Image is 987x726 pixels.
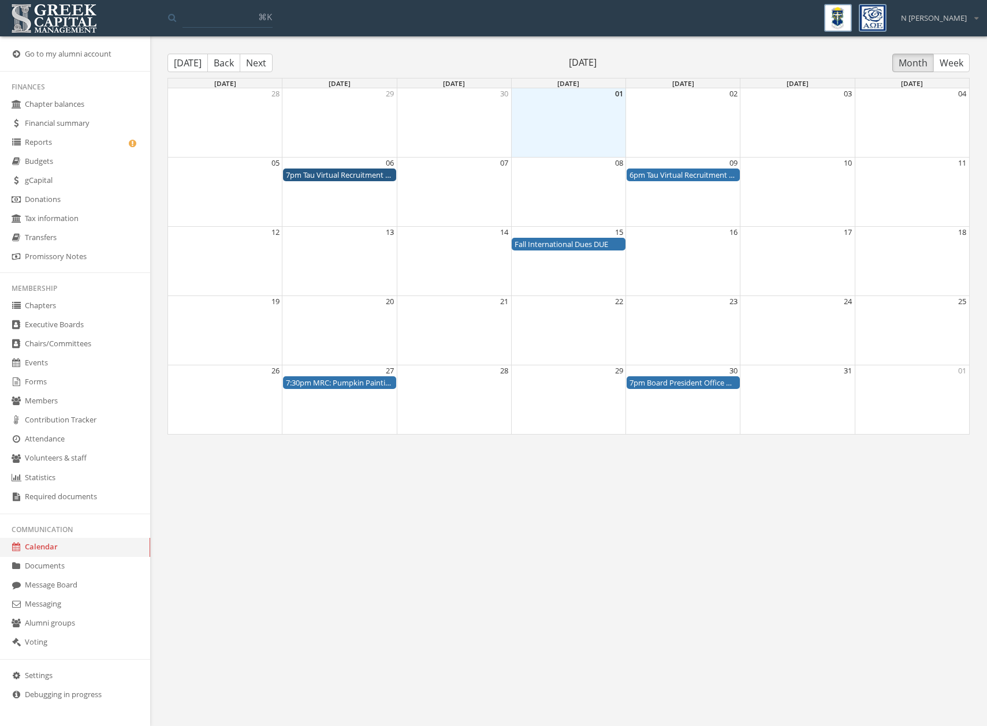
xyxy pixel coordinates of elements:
button: 23 [729,296,738,307]
button: 07 [500,158,508,169]
button: 18 [958,227,966,238]
button: 09 [729,158,738,169]
button: 26 [271,365,280,376]
button: 03 [844,88,852,99]
button: 08 [615,158,623,169]
button: Week [933,54,970,72]
span: [DATE] [273,56,892,69]
button: 01 [958,365,966,376]
button: 13 [386,227,394,238]
button: 16 [729,227,738,238]
button: 20 [386,296,394,307]
button: 10 [844,158,852,169]
div: N [PERSON_NAME] [893,4,978,24]
span: [DATE] [787,78,809,88]
button: 27 [386,365,394,376]
div: Tau Virtual Recruitment Event #2 [630,170,737,181]
span: [DATE] [672,78,694,88]
button: 22 [615,296,623,307]
div: Month View [167,78,970,435]
button: 28 [271,88,280,99]
button: 29 [386,88,394,99]
button: 19 [271,296,280,307]
div: Tau Virtual Recruitment Night 1 [286,170,393,181]
div: Fall International Dues DUE [515,239,622,250]
button: 25 [958,296,966,307]
button: 05 [271,158,280,169]
span: [DATE] [557,78,579,88]
button: 15 [615,227,623,238]
span: [DATE] [443,78,465,88]
button: 29 [615,365,623,376]
button: Month [892,54,934,72]
button: 30 [500,88,508,99]
div: MRC: Pumpkin Painting Party (Spooky Version) [286,377,393,388]
button: Back [207,54,240,72]
span: ⌘K [258,11,272,23]
div: Board President Office Hours [630,377,737,388]
span: N [PERSON_NAME] [901,13,967,24]
span: [DATE] [901,78,923,88]
button: 02 [729,88,738,99]
span: [DATE] [214,78,236,88]
button: 24 [844,296,852,307]
button: 06 [386,158,394,169]
button: 04 [958,88,966,99]
button: 12 [271,227,280,238]
button: Next [240,54,273,72]
button: 01 [615,88,623,99]
button: 31 [844,365,852,376]
button: 21 [500,296,508,307]
button: [DATE] [167,54,208,72]
button: 14 [500,227,508,238]
button: 17 [844,227,852,238]
span: [DATE] [329,78,351,88]
button: 11 [958,158,966,169]
button: 30 [729,365,738,376]
button: 28 [500,365,508,376]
